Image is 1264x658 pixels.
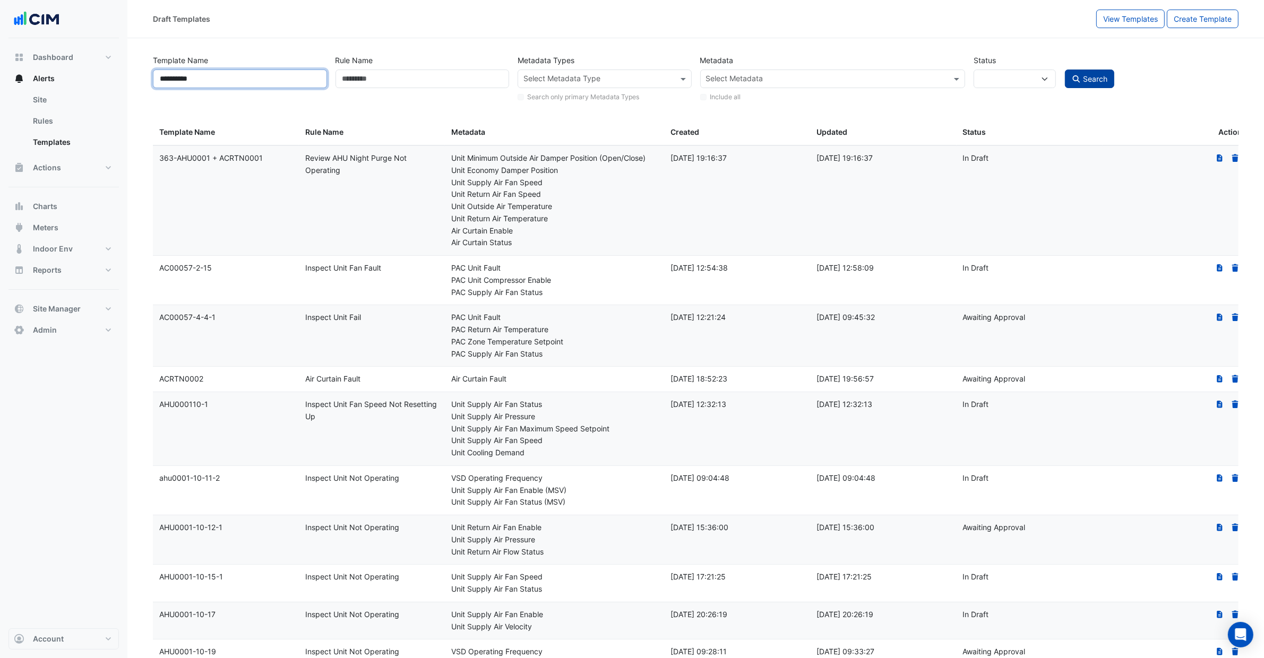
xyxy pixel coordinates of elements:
div: [DATE] 15:36:00 [670,522,804,534]
div: Air Curtain Enable [451,225,658,237]
button: Search [1065,70,1115,88]
label: Search only primary Metadata Types [527,92,639,102]
span: Status [963,127,986,136]
button: Indoor Env [8,238,119,259]
div: Unit Supply Air Pressure [451,534,658,546]
span: Actions [33,162,61,173]
div: PAC Unit Fault [451,262,658,274]
div: [DATE] 09:28:11 [670,646,804,658]
div: Review AHU Night Purge Not Operating [305,152,438,177]
div: Unit Cooling Demand [451,447,658,459]
fa-icon: The template has an existing draft. Click 'Edit' if you would like to update the draft. [1215,263,1225,272]
fa-icon: The template has an existing draft that has been submitted for approval. Click 'Edit' if you woul... [1215,647,1225,656]
span: Indoor Env [33,244,73,254]
fa-icon: The template has an existing draft. Click 'Edit' if you would like to update the draft. [1215,400,1225,409]
div: Inspect Unit Not Operating [305,472,438,484]
a: Delete [1231,523,1240,532]
button: Site Manager [8,298,119,319]
button: Create Template [1167,10,1239,28]
span: Metadata [451,127,485,136]
fa-icon: The template has an existing draft. Click 'Edit' if you would like to update the draft. [1215,473,1225,482]
a: Delete [1231,374,1240,383]
a: Delete [1231,153,1240,162]
div: Inspect Unit Fail [305,311,438,324]
div: [DATE] 12:32:13 [816,399,950,411]
div: VSD Operating Frequency [451,472,658,484]
div: Alerts [8,89,119,157]
div: AHU0001-10-17 [159,609,293,621]
span: Awaiting Approval [963,523,1026,532]
div: [DATE] 17:21:25 [670,571,804,583]
div: [DATE] 09:45:32 [816,311,950,324]
div: Unit Supply Air Fan Enable [451,609,658,621]
div: [DATE] 20:26:19 [816,609,950,621]
fa-icon: The template has an existing draft that has been submitted for approval. Click 'Edit' if you woul... [1215,374,1225,383]
div: [DATE] 17:21:25 [816,571,950,583]
div: Unit Return Air Temperature [451,213,658,225]
fa-icon: The template has an existing draft that has been submitted for approval. Click 'Edit' if you woul... [1215,313,1225,322]
div: Air Curtain Fault [451,373,658,385]
div: AHU000110-1 [159,399,293,411]
div: Unit Return Air Fan Speed [451,188,658,201]
button: Alerts [8,68,119,89]
span: Awaiting Approval [963,647,1026,656]
div: Unit Outside Air Temperature [451,201,658,213]
app-icon: Charts [14,201,24,212]
span: Search [1083,74,1107,83]
div: Unit Minimum Outside Air Damper Position (Open/Close) [451,152,658,164]
div: [DATE] 19:56:57 [816,373,950,385]
div: ACRTN0002 [159,373,293,385]
span: In Draft [963,610,989,619]
div: 363-AHU0001 + ACRTN0001 [159,152,293,164]
fa-icon: The template has an existing draft. Click 'Edit' if you would like to update the draft. [1215,153,1225,162]
button: Charts [8,196,119,217]
app-icon: Site Manager [14,304,24,314]
span: In Draft [963,263,989,272]
div: Inspect Unit Not Operating [305,522,438,534]
div: AHU0001-10-15-1 [159,571,293,583]
span: Dashboard [33,52,73,63]
div: Unit Supply Air Fan Maximum Speed Setpoint [451,423,658,435]
span: In Draft [963,400,989,409]
div: Unit Supply Air Fan Status (MSV) [451,496,658,508]
a: Delete [1231,473,1240,482]
span: Rule Name [305,127,343,136]
span: Template Name [159,127,215,136]
div: [DATE] 09:04:48 [670,472,804,484]
div: Unit Supply Air Pressure [451,411,658,423]
div: VSD Operating Frequency [451,646,658,658]
button: Account [8,628,119,650]
div: PAC Unit Compressor Enable [451,274,658,287]
a: Delete [1231,610,1240,619]
span: Awaiting Approval [963,313,1026,322]
div: Draft Templates [153,13,210,24]
app-icon: Actions [14,162,24,173]
div: AC00057-2-15 [159,262,293,274]
img: Company Logo [13,8,61,30]
div: PAC Supply Air Fan Status [451,348,658,360]
label: Status [974,51,996,70]
div: [DATE] 18:52:23 [670,373,804,385]
span: Create Template [1174,14,1232,23]
div: [DATE] 12:54:38 [670,262,804,274]
fa-icon: The template has an existing draft. Click 'Edit' if you would like to update the draft. [1215,610,1225,619]
span: Charts [33,201,57,212]
span: In Draft [963,153,989,162]
button: Meters [8,217,119,238]
div: AHU0001-10-19 [159,646,293,658]
div: PAC Supply Air Fan Status [451,287,658,299]
a: Delete [1231,572,1240,581]
a: Delete [1231,313,1240,322]
button: Actions [8,157,119,178]
div: Air Curtain Status [451,237,658,249]
div: Select Metadata Type [522,73,600,86]
span: View Templates [1103,14,1158,23]
a: Templates [24,132,119,153]
span: Admin [33,325,57,335]
div: [DATE] 09:04:48 [816,472,950,484]
div: [DATE] 12:21:24 [670,311,804,324]
fa-icon: The template has an existing draft. Click 'Edit' if you would like to update the draft. [1215,572,1225,581]
span: Site Manager [33,304,81,314]
app-icon: Indoor Env [14,244,24,254]
app-icon: Meters [14,222,24,233]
